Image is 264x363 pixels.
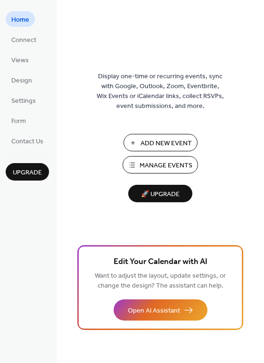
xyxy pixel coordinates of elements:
[114,299,207,321] button: Open AI Assistant
[11,76,32,86] span: Design
[6,11,35,27] a: Home
[97,72,224,111] span: Display one-time or recurring events, sync with Google, Outlook, Zoom, Eventbrite, Wix Events or ...
[11,116,26,126] span: Form
[140,139,192,148] span: Add New Event
[13,168,42,178] span: Upgrade
[11,56,29,66] span: Views
[128,306,180,316] span: Open AI Assistant
[11,15,29,25] span: Home
[11,96,36,106] span: Settings
[6,72,38,88] a: Design
[95,270,226,292] span: Want to adjust the layout, update settings, or change the design? The assistant can help.
[140,161,192,171] span: Manage Events
[6,52,34,67] a: Views
[6,113,32,128] a: Form
[123,156,198,173] button: Manage Events
[114,256,207,269] span: Edit Your Calendar with AI
[6,92,41,108] a: Settings
[6,163,49,181] button: Upgrade
[128,185,192,202] button: 🚀 Upgrade
[6,32,42,47] a: Connect
[124,134,198,151] button: Add New Event
[6,133,49,148] a: Contact Us
[11,137,43,147] span: Contact Us
[11,35,36,45] span: Connect
[134,188,187,201] span: 🚀 Upgrade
